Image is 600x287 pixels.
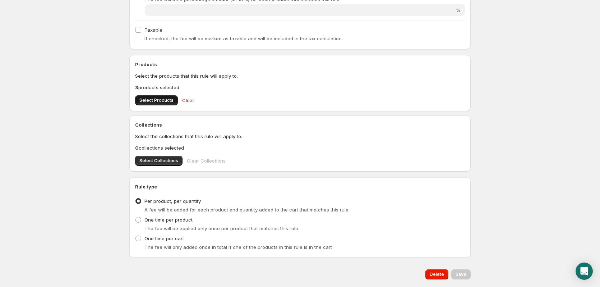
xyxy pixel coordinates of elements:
span: One time per cart [144,236,184,241]
p: collections selected [135,144,465,151]
span: The fee will be applied only once per product that matches this rule. [144,225,299,231]
button: Delete [425,269,448,279]
span: Select Collections [139,158,178,164]
b: 0 [135,145,139,151]
h2: Rule type [135,183,465,190]
span: % [456,7,461,13]
span: One time per product [144,217,193,223]
b: 3 [135,85,138,90]
span: Per product, per quantity [144,198,201,204]
button: Select Collections [135,156,183,166]
button: Select Products [135,95,178,105]
span: If checked, the fee will be marked as taxable and will be included in the tax calculation. [144,36,343,41]
span: Delete [430,272,444,277]
span: Clear [182,97,194,104]
h2: Products [135,61,465,68]
p: products selected [135,84,465,91]
h2: Collections [135,121,465,128]
button: Clear [178,93,199,108]
p: Select the collections that this rule will apply to. [135,133,465,140]
span: Taxable [144,27,162,33]
span: Select Products [139,97,174,103]
div: Open Intercom Messenger [576,263,593,280]
p: Select the products that this rule will apply to. [135,72,465,79]
span: A fee will be added for each product and quantity added to the cart that matches this rule. [144,207,350,213]
span: The fee will only added once in total if one of the products in this rule is in the cart [144,244,332,250]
